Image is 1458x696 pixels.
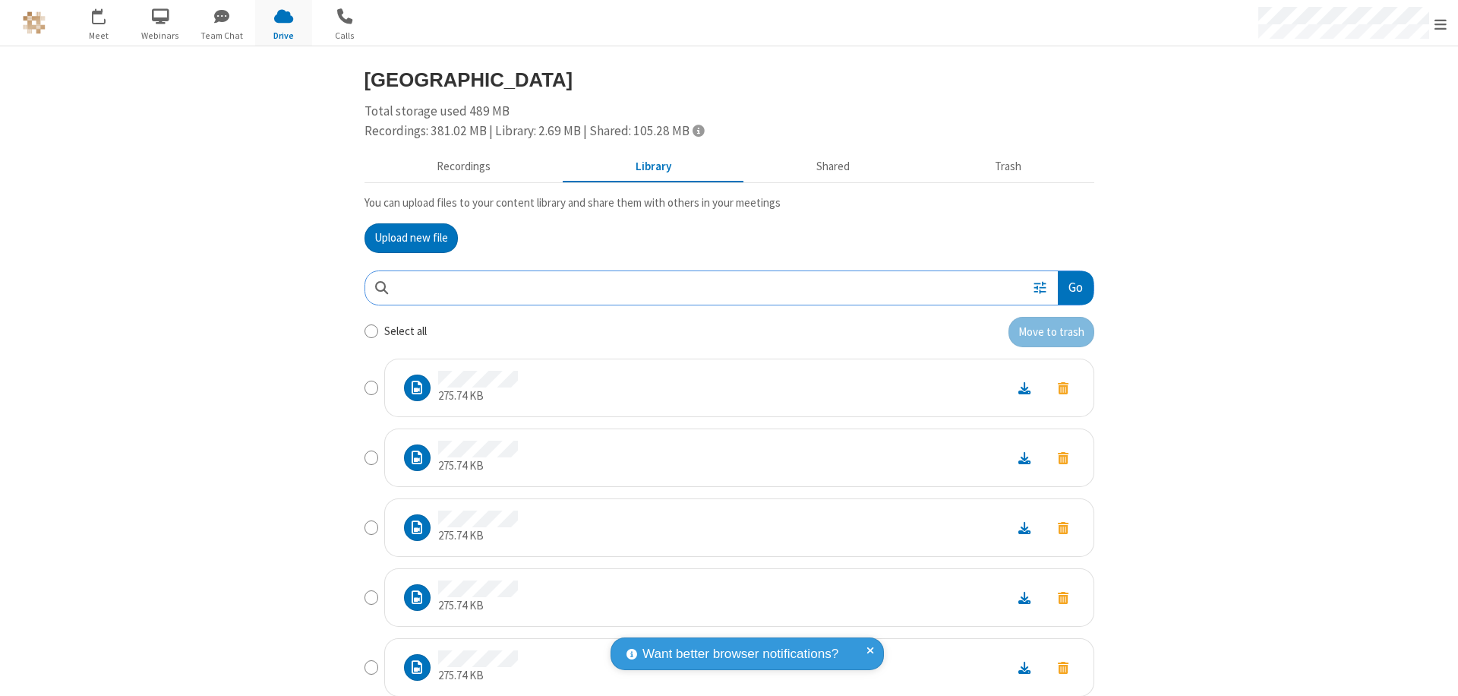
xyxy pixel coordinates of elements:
[642,644,838,664] span: Want better browser notifications?
[1005,449,1044,467] a: Download file
[438,527,518,545] p: 275.74 KB
[364,69,1094,90] h3: [GEOGRAPHIC_DATA]
[438,388,518,405] p: 275.74 KB
[438,667,518,685] p: 275.74 KB
[255,29,312,43] span: Drive
[1058,271,1093,305] button: Go
[364,153,563,182] button: Recorded meetings
[923,153,1094,182] button: Trash
[384,323,427,340] label: Select all
[317,29,374,43] span: Calls
[438,597,518,615] p: 275.74 KB
[1044,587,1082,608] button: Move to trash
[1044,517,1082,538] button: Move to trash
[563,153,744,182] button: Content library
[438,457,518,475] p: 275.74 KB
[364,122,1094,141] div: Recordings: 381.02 MB | Library: 2.69 MB | Shared: 105.28 MB
[693,124,704,137] span: Totals displayed include files that have been moved to the trash.
[1044,378,1082,398] button: Move to trash
[1044,448,1082,468] button: Move to trash
[1008,317,1094,347] button: Move to trash
[744,153,923,182] button: Shared during meetings
[23,11,46,34] img: QA Selenium DO NOT DELETE OR CHANGE
[1005,589,1044,606] a: Download file
[1005,379,1044,397] a: Download file
[364,223,458,254] button: Upload new file
[364,102,1094,141] div: Total storage used 489 MB
[1005,519,1044,536] a: Download file
[194,29,251,43] span: Team Chat
[1005,659,1044,676] a: Download file
[71,29,128,43] span: Meet
[132,29,189,43] span: Webinars
[103,8,112,20] div: 1
[1044,657,1082,678] button: Move to trash
[364,195,1094,212] p: You can upload files to your content library and share them with others in your meetings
